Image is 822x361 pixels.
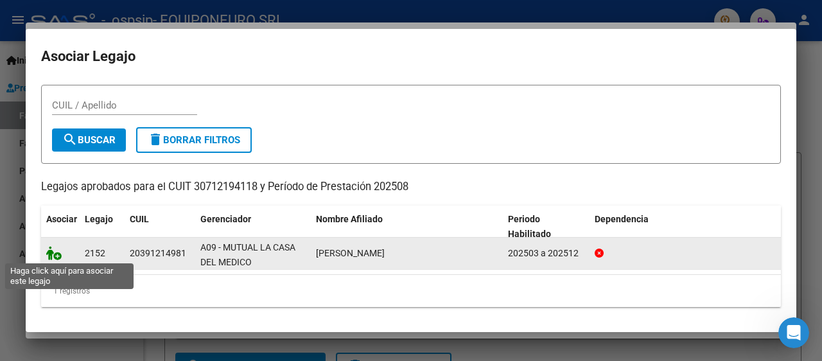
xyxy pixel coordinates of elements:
[85,248,105,258] span: 2152
[80,206,125,248] datatable-header-cell: Legajo
[508,246,584,261] div: 202503 a 202512
[26,135,231,157] p: Necesitás ayuda?
[13,173,244,208] div: Envíanos un mensaje
[171,275,213,284] span: Mensajes
[26,184,214,197] div: Envíanos un mensaje
[778,317,809,348] iframe: Intercom live chat
[62,134,116,146] span: Buscar
[316,248,385,258] span: BENITEZ NICOLAS DANIEL
[41,179,781,195] p: Legajos aprobados para el CUIT 30712194118 y Período de Prestación 202508
[62,132,78,147] mat-icon: search
[41,206,80,248] datatable-header-cell: Asociar
[195,206,311,248] datatable-header-cell: Gerenciador
[130,246,186,261] div: 20391214981
[130,214,149,224] span: CUIL
[125,206,195,248] datatable-header-cell: CUIL
[52,128,126,152] button: Buscar
[316,214,383,224] span: Nombre Afiliado
[200,214,251,224] span: Gerenciador
[200,242,295,267] span: A09 - MUTUAL LA CASA DEL MEDICO
[41,275,781,307] div: 1 registros
[26,91,231,135] p: Hola! EQUIPONEURO
[311,206,503,248] datatable-header-cell: Nombre Afiliado
[46,214,77,224] span: Asociar
[128,243,257,294] button: Mensajes
[85,214,113,224] span: Legajo
[136,127,252,153] button: Borrar Filtros
[590,206,782,248] datatable-header-cell: Dependencia
[221,21,244,44] div: Cerrar
[503,206,590,248] datatable-header-cell: Periodo Habilitado
[148,132,163,147] mat-icon: delete
[41,44,781,69] h2: Asociar Legajo
[148,134,240,146] span: Borrar Filtros
[595,214,649,224] span: Dependencia
[51,275,78,284] span: Inicio
[508,214,551,239] span: Periodo Habilitado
